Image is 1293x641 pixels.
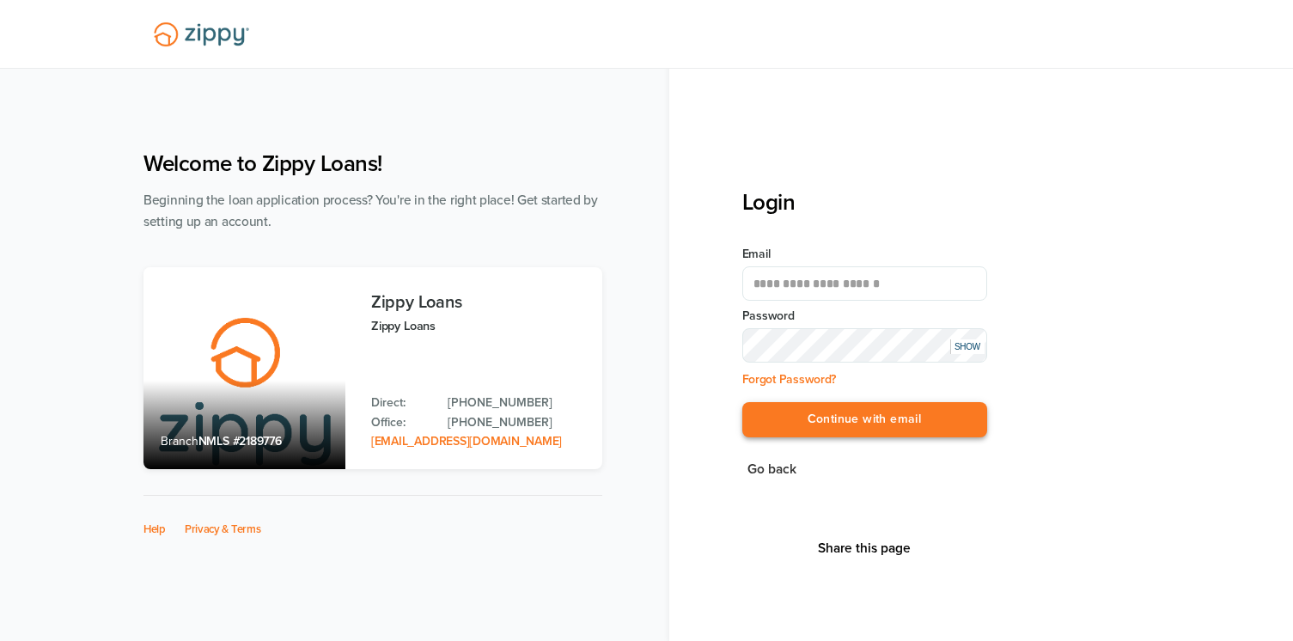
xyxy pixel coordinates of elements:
[742,246,987,263] label: Email
[448,394,585,412] a: Direct Phone: 512-975-2947
[742,308,987,325] label: Password
[813,540,916,557] button: Share This Page
[448,413,585,432] a: Office Phone: 512-975-2947
[161,434,198,449] span: Branch
[371,413,430,432] p: Office:
[143,150,602,177] h1: Welcome to Zippy Loans!
[143,522,166,536] a: Help
[371,316,585,336] p: Zippy Loans
[742,189,987,216] h3: Login
[371,434,562,449] a: Email Address: zippyguide@zippymh.com
[742,266,987,301] input: Email Address
[950,339,985,354] div: SHOW
[143,192,598,229] span: Beginning the loan application process? You're in the right place! Get started by setting up an a...
[742,372,837,387] a: Forgot Password?
[742,402,987,437] button: Continue with email
[143,15,259,54] img: Lender Logo
[742,458,802,481] button: Go back
[371,394,430,412] p: Direct:
[371,293,585,312] h3: Zippy Loans
[742,328,987,363] input: Input Password
[185,522,261,536] a: Privacy & Terms
[198,434,282,449] span: NMLS #2189776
